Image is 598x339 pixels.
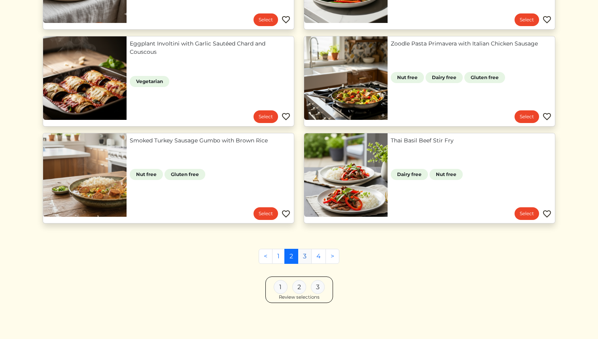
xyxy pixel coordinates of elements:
[542,15,552,25] img: Favorite menu item
[254,110,278,123] a: Select
[298,249,312,264] a: 3
[515,13,539,26] a: Select
[515,207,539,220] a: Select
[272,249,285,264] a: 1
[281,112,291,121] img: Favorite menu item
[311,280,325,294] div: 3
[391,136,552,145] a: Thai Basil Beef Stir Fry
[254,13,278,26] a: Select
[259,249,273,264] a: Previous
[284,249,298,264] a: 2
[130,40,291,56] a: Eggplant Involtini with Garlic Sautéed Chard and Couscous
[281,15,291,25] img: Favorite menu item
[254,207,278,220] a: Select
[292,280,306,294] div: 2
[515,110,539,123] a: Select
[325,249,339,264] a: Next
[281,209,291,219] img: Favorite menu item
[259,249,339,270] nav: Pages
[542,112,552,121] img: Favorite menu item
[391,40,552,48] a: Zoodle Pasta Primavera with Italian Chicken Sausage
[311,249,326,264] a: 4
[265,277,333,303] a: 1 2 3 Review selections
[542,209,552,219] img: Favorite menu item
[279,294,320,301] div: Review selections
[130,136,291,145] a: Smoked Turkey Sausage Gumbo with Brown Rice
[274,280,288,294] div: 1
